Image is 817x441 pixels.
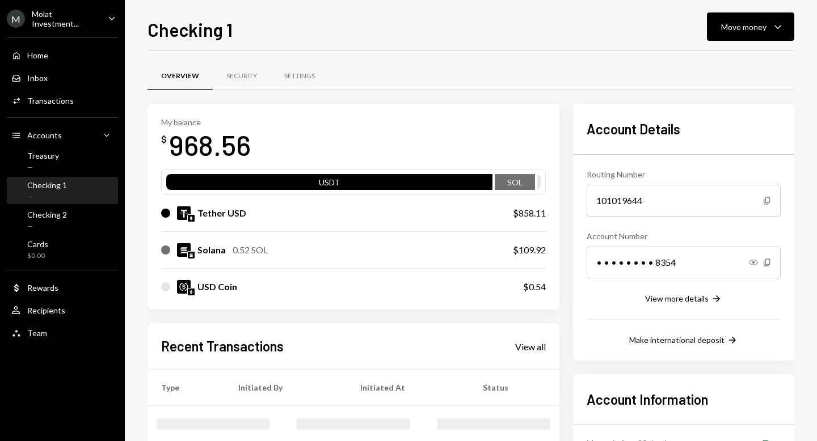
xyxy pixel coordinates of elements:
th: Initiated By [225,370,347,406]
div: Treasury [27,151,59,160]
a: Checking 1— [7,177,118,204]
div: 101019644 [587,185,781,217]
div: Team [27,328,47,338]
div: — [27,222,67,231]
div: — [27,192,67,202]
div: Make international deposit [629,335,725,345]
h2: Account Details [587,120,781,138]
img: ethereum-mainnet [188,215,195,222]
a: Rewards [7,277,118,298]
div: Molat Investment... [32,9,99,28]
div: Settings [284,71,315,81]
div: Move money [721,21,767,33]
div: My balance [161,117,251,127]
div: Home [27,50,48,60]
a: Recipients [7,300,118,320]
div: Inbox [27,73,48,83]
div: Recipients [27,306,65,315]
div: Transactions [27,96,74,105]
img: solana-mainnet [188,252,195,258]
div: View more details [645,294,709,303]
button: View more details [645,293,722,306]
div: View all [515,341,546,353]
div: Tether USD [197,206,246,220]
a: Inbox [7,67,118,88]
div: — [27,163,59,172]
img: SOL [177,243,191,257]
div: Accounts [27,130,62,140]
div: USD Coin [197,280,237,294]
button: Make international deposit [629,334,738,347]
div: Checking 1 [27,180,67,190]
a: Cards$0.00 [7,236,118,263]
div: 0.52 SOL [233,243,268,257]
th: Status [469,370,559,406]
a: Team [7,323,118,343]
a: Accounts [7,125,118,145]
h2: Recent Transactions [161,337,284,355]
div: Account Number [587,230,781,242]
div: Cards [27,239,48,249]
div: M [7,10,25,28]
div: $ [161,134,167,145]
button: Move money [707,12,794,41]
a: Security [213,62,271,91]
div: Routing Number [587,168,781,180]
div: SOL [495,176,535,192]
th: Initiated At [347,370,469,406]
a: View all [515,340,546,353]
div: $0.00 [27,251,48,261]
div: Overview [161,71,199,81]
div: $109.92 [513,243,546,257]
div: • • • • • • • • 8354 [587,247,781,278]
div: $858.11 [513,206,546,220]
div: Rewards [27,283,58,292]
div: Security [226,71,257,81]
th: Type [148,370,225,406]
a: Checking 2— [7,206,118,234]
a: Overview [148,62,213,91]
div: 968.56 [169,127,251,163]
a: Settings [271,62,329,91]
div: $0.54 [523,280,546,294]
img: USDC [177,280,191,294]
a: Transactions [7,90,118,111]
a: Treasury— [7,147,118,175]
div: Checking 2 [27,210,67,219]
h1: Checking 1 [148,18,233,41]
div: Solana [197,243,226,257]
img: USDT [177,206,191,220]
a: Home [7,45,118,65]
img: ethereum-mainnet [188,289,195,295]
h2: Account Information [587,390,781,409]
div: USDT [166,176,492,192]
